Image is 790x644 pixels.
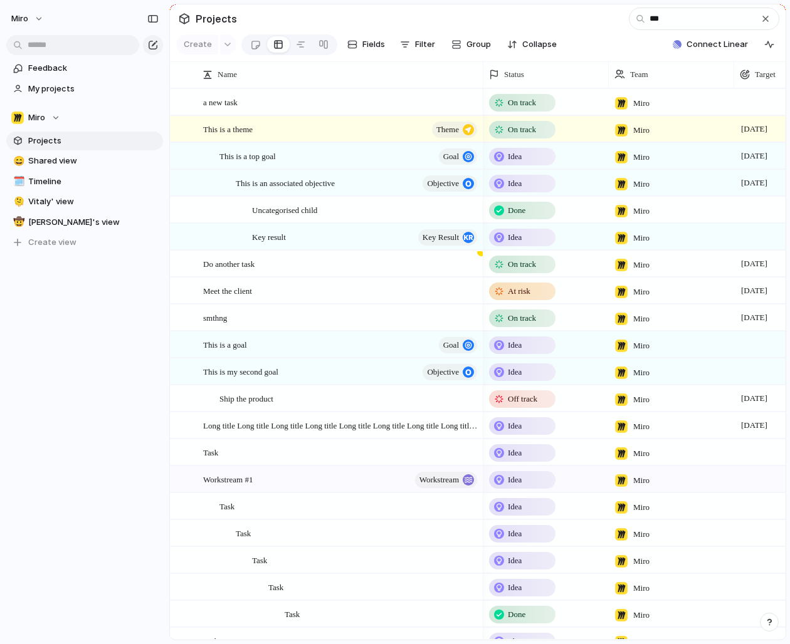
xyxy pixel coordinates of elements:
span: At risk [508,285,530,298]
span: Filter [415,38,435,51]
span: Miro [633,124,650,137]
span: [DATE] [738,310,771,325]
span: On track [508,312,536,325]
span: [DATE] [738,256,771,271]
span: Connect Linear [687,38,748,51]
span: Team [630,68,648,81]
button: Fields [342,34,390,55]
button: goal [439,148,477,165]
span: Miro [633,528,650,541]
button: Connect Linear [668,35,753,54]
span: Collapse [522,38,557,51]
span: This is an associated objective [236,175,335,190]
button: objective [423,175,477,192]
span: This is a top goal [219,148,276,163]
span: Idea [508,447,522,459]
span: Key result [252,229,286,244]
span: Group [466,38,491,51]
button: miro [6,9,50,29]
div: 🤠 [13,215,22,229]
span: goal [443,148,459,165]
span: Miro [633,205,650,217]
span: Name [218,68,237,81]
span: Task [285,606,300,621]
span: Idea [508,474,522,486]
a: 🗓️Timeline [6,172,163,191]
span: [DATE] [738,283,771,298]
span: Miro [633,313,650,325]
span: Idea [508,501,522,513]
span: Idea [508,527,522,540]
span: Idea [508,366,522,378]
span: Task [203,445,218,459]
a: 😄Shared view [6,152,163,170]
button: key result [418,229,477,246]
button: Create view [6,233,163,252]
span: Miro [633,501,650,514]
button: Collapse [502,34,562,55]
span: Idea [508,339,522,351]
span: Create view [28,236,76,249]
span: Miro [633,97,650,110]
button: Miro [6,108,163,127]
span: theme [436,121,459,138]
span: Status [504,68,524,81]
a: 🤠[PERSON_NAME]'s view [6,213,163,232]
span: Miro [633,259,650,271]
span: On track [508,123,536,136]
span: Ship the product [219,391,273,405]
span: Off track [508,393,537,405]
span: Miro [633,232,650,244]
span: Fields [362,38,385,51]
span: Miro [633,393,650,406]
span: Miro [633,340,650,352]
span: Miro [633,555,650,568]
span: Task [252,553,267,567]
span: Idea [508,554,522,567]
span: Miro [633,178,650,190]
button: objective [423,364,477,380]
button: Filter [395,34,440,55]
div: 🫠Vitaly' view [6,192,163,211]
span: Target [755,68,776,81]
span: objective [427,175,459,192]
span: miro [11,13,28,25]
span: Uncategorised child [252,202,317,217]
span: Miro [633,582,650,595]
span: goal [443,336,459,354]
a: My projects [6,80,163,98]
a: Projects [6,132,163,150]
span: [PERSON_NAME]'s view [28,216,159,229]
div: 🫠 [13,195,22,209]
span: smthng [203,310,227,325]
span: My projects [28,83,159,95]
span: [DATE] [738,175,771,190]
span: On track [508,96,536,109]
span: Idea [508,231,522,244]
span: Timeline [28,175,159,188]
span: This is a theme [203,122,253,136]
span: Miro [633,609,650,621]
button: theme [432,122,477,138]
button: 🗓️ [11,175,24,188]
span: Idea [508,177,522,190]
span: Miro [633,420,650,433]
span: Vitaly' view [28,195,159,208]
span: This is a goal [203,337,247,351]
span: Projects [193,8,240,30]
button: Group [445,34,497,55]
span: Idea [508,420,522,432]
span: Task [268,579,283,594]
button: workstream [415,472,477,488]
span: Task [219,499,234,513]
span: Workstream #1 [203,472,253,486]
span: Idea [508,150,522,163]
span: Task [236,526,251,540]
span: [DATE] [738,418,771,433]
span: Done [508,204,525,217]
span: key result [423,229,459,246]
span: On track [508,258,536,271]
